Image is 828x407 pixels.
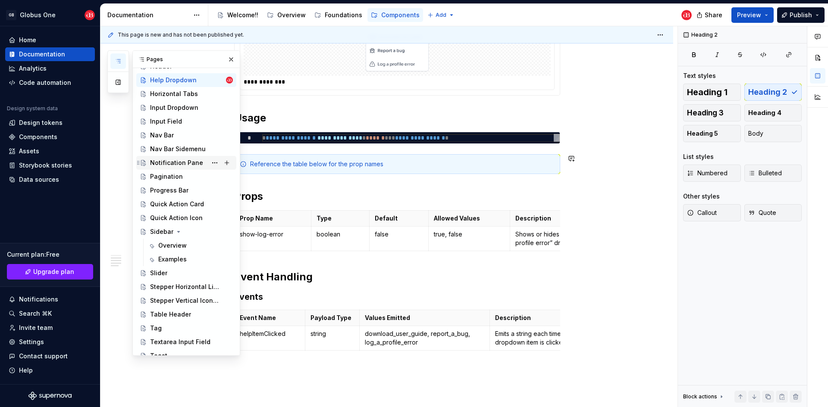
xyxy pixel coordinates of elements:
[7,105,58,112] div: Design system data
[515,230,610,247] p: Shows or hides the “log a profile error” dropdown item
[5,144,95,158] a: Assets
[136,128,236,142] a: Nav Bar
[5,335,95,349] a: Settings
[20,11,56,19] div: Globus One
[737,11,761,19] span: Preview
[136,321,236,335] a: Tag
[33,267,74,276] span: Upgrade plan
[19,338,44,346] div: Settings
[240,230,306,239] p: show-log-error
[19,175,59,184] div: Data sources
[144,252,236,266] a: Examples
[136,294,236,308] a: Stepper Vertical Icons With Text
[5,33,95,47] a: Home
[5,158,95,172] a: Storybook stories
[425,9,457,21] button: Add
[150,90,198,98] div: Horizontal Tabs
[687,129,718,138] span: Heading 5
[705,11,722,19] span: Share
[19,50,65,59] div: Documentation
[6,10,16,20] div: GB
[150,227,173,236] div: Sidebar
[136,335,236,349] a: Textarea Input Field
[277,11,306,19] div: Overview
[19,366,33,375] div: Help
[136,197,236,211] a: Quick Action Card
[687,208,717,217] span: Callout
[683,152,714,161] div: List styles
[227,11,258,19] div: Welcome!!
[790,11,812,19] span: Publish
[150,269,167,277] div: Slider
[515,214,610,223] p: Description
[5,349,95,363] button: Contact support
[748,129,763,138] span: Body
[744,204,802,221] button: Quote
[19,323,53,332] div: Invite team
[150,214,203,222] div: Quick Action Icon
[5,292,95,306] button: Notifications
[136,156,236,170] a: Notification Pane
[150,296,221,305] div: Stepper Vertical Icons With Text
[213,6,423,24] div: Page tree
[136,73,236,87] a: Help DropdownGlobus Bank UX Team
[234,270,560,284] h2: Event Handling
[19,78,71,87] div: Code automation
[136,101,236,115] a: Input Dropdown
[150,324,162,332] div: Tag
[133,51,240,68] div: Pages
[144,239,236,252] a: Overview
[107,11,189,19] div: Documentation
[311,8,366,22] a: Foundations
[692,7,728,23] button: Share
[28,391,72,400] a: Supernova Logo
[317,230,364,239] p: boolean
[226,77,233,84] img: Globus Bank UX Team
[250,160,555,168] div: Reference the table below for the prop names
[5,173,95,186] a: Data sources
[325,11,362,19] div: Foundations
[158,255,187,264] div: Examples
[748,169,782,177] span: Bulleted
[150,131,174,140] div: Nav Bar
[683,391,725,403] div: Block actions
[240,329,300,338] p: helpItemClicked
[136,349,236,363] a: Toast
[495,314,576,322] p: Description
[263,8,309,22] a: Overview
[365,314,485,322] p: Values Emitted
[5,47,95,61] a: Documentation
[150,310,191,319] div: Table Header
[748,208,776,217] span: Quote
[240,314,300,322] p: Event Name
[150,117,182,126] div: Input Field
[381,11,420,19] div: Components
[687,88,728,96] span: Heading 1
[150,103,198,112] div: Input Dropdown
[310,329,354,338] p: string
[683,125,741,142] button: Heading 5
[5,364,95,377] button: Help
[310,314,354,322] p: Payload Type
[136,280,236,294] a: Stepper Horizontal Line With Text
[5,321,95,335] a: Invite team
[19,36,36,44] div: Home
[150,172,183,181] div: Pagination
[683,84,741,101] button: Heading 1
[317,214,364,223] p: Type
[150,200,204,208] div: Quick Action Card
[5,307,95,320] button: Search ⌘K
[683,165,741,182] button: Numbered
[7,250,93,259] div: Current plan : Free
[681,10,692,20] img: Globus Bank UX Team
[19,309,52,318] div: Search ⌘K
[744,125,802,142] button: Body
[683,192,720,201] div: Other styles
[434,230,505,239] p: true, false
[19,352,68,360] div: Contact support
[136,170,236,183] a: Pagination
[19,147,39,155] div: Assets
[136,308,236,321] a: Table Header
[777,7,825,23] button: Publish
[136,142,236,156] a: Nav Bar Sidemenu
